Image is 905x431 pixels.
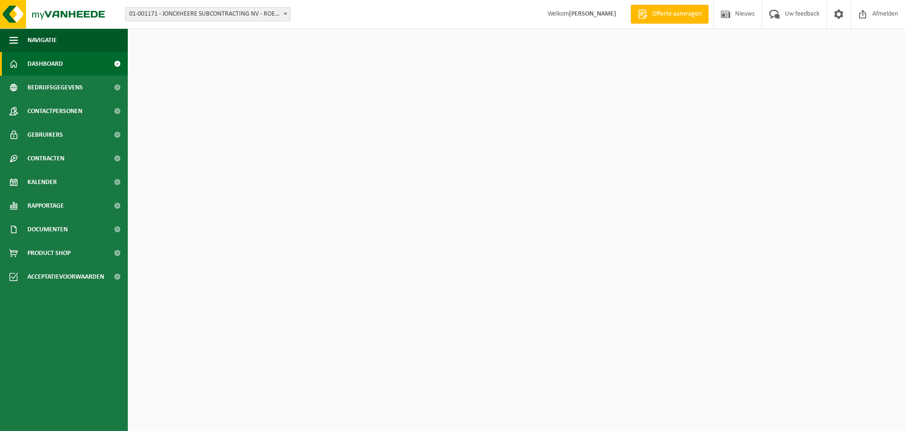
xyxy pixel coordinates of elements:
span: Rapportage [27,194,64,218]
span: Offerte aanvragen [650,9,704,19]
span: Acceptatievoorwaarden [27,265,104,289]
span: Bedrijfsgegevens [27,76,83,99]
span: Kalender [27,170,57,194]
span: Contactpersonen [27,99,82,123]
strong: [PERSON_NAME] [569,10,616,18]
span: Dashboard [27,52,63,76]
span: Navigatie [27,28,57,52]
span: Product Shop [27,241,71,265]
a: Offerte aanvragen [630,5,709,24]
span: Contracten [27,147,64,170]
span: 01-001171 - JONCKHEERE SUBCONTRACTING NV - ROESELARE [125,7,291,21]
span: Documenten [27,218,68,241]
span: 01-001171 - JONCKHEERE SUBCONTRACTING NV - ROESELARE [125,8,290,21]
span: Gebruikers [27,123,63,147]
